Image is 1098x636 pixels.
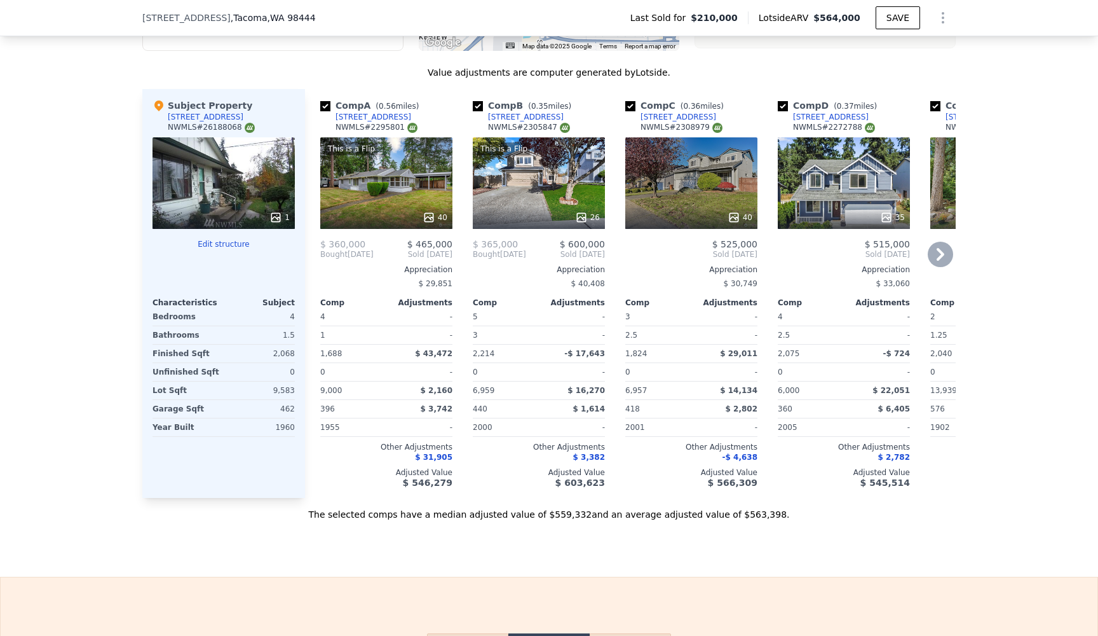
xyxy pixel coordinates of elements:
a: Terms (opens in new tab) [599,43,617,50]
span: $ 33,060 [876,279,910,288]
a: [STREET_ADDRESS][PERSON_NAME] [930,112,1078,122]
span: $ 2,802 [726,404,757,413]
img: NWMLS Logo [560,123,570,133]
button: Show Options [930,5,956,31]
span: 576 [930,404,945,413]
span: Bought [320,249,348,259]
div: 1 [320,326,384,344]
span: Sold [DATE] [374,249,452,259]
span: Sold [DATE] [526,249,605,259]
span: 396 [320,404,335,413]
span: Bought [473,249,500,259]
span: $ 14,134 [720,386,757,395]
span: Sold [DATE] [625,249,757,259]
div: Lot Sqft [152,382,221,399]
span: 13,939 [930,386,957,395]
span: 0 [320,368,325,377]
div: 1960 [226,418,295,436]
span: Map data ©2025 Google [522,43,592,50]
div: Year Built [152,418,221,436]
div: Unfinished Sqft [152,363,221,381]
div: 3 [473,326,536,344]
div: - [541,326,605,344]
div: 9,583 [226,382,295,399]
div: Subject Property [152,99,252,112]
div: 1.25 [930,326,994,344]
span: $ 603,623 [555,478,605,488]
div: - [541,418,605,436]
span: 2,040 [930,349,952,358]
span: 2,075 [778,349,799,358]
span: 0 [930,368,935,377]
div: [DATE] [320,249,374,259]
div: Adjustments [539,298,605,308]
span: $ 545,514 [860,478,910,488]
span: $210,000 [691,11,738,24]
div: This is a Flip [478,142,530,155]
div: Comp [778,298,844,308]
a: [STREET_ADDRESS] [625,112,716,122]
a: [STREET_ADDRESS] [778,112,869,122]
div: 40 [423,211,447,224]
div: Adjusted Value [930,467,1062,478]
span: 4 [778,312,783,321]
div: - [846,418,910,436]
div: Comp E [930,99,1033,112]
div: [STREET_ADDRESS] [168,112,243,122]
a: Report a map error [625,43,675,50]
div: - [846,308,910,326]
a: Open this area in Google Maps (opens a new window) [422,34,464,51]
span: 0 [625,368,630,377]
span: $ 3,742 [421,404,452,413]
span: 360 [778,404,792,413]
span: -$ 4,638 [722,453,757,462]
span: $ 465,000 [407,239,452,249]
span: 1,824 [625,349,647,358]
span: [STREET_ADDRESS] [142,11,231,24]
div: Comp A [320,99,424,112]
span: ( miles) [675,102,729,111]
div: Comp [473,298,539,308]
div: 2,068 [226,345,295,363]
span: $ 566,309 [708,478,757,488]
a: [STREET_ADDRESS] [320,112,411,122]
span: ( miles) [829,102,882,111]
div: Bedrooms [152,308,221,326]
div: - [541,363,605,381]
span: ( miles) [370,102,424,111]
span: $ 515,000 [865,239,910,249]
span: Lotside ARV [759,11,813,24]
div: [STREET_ADDRESS] [488,112,564,122]
img: NWMLS Logo [865,123,875,133]
text: Selected Comp [804,28,852,36]
div: - [389,326,452,344]
button: Edit structure [152,239,295,249]
div: NWMLS # 2308979 [640,122,722,133]
div: 26 [575,211,600,224]
div: This is a Flip [325,142,377,155]
span: , Tacoma [231,11,316,24]
button: SAVE [876,6,920,29]
span: Sold [DATE] [778,249,910,259]
span: $ 546,279 [403,478,452,488]
span: Last Sold for [630,11,691,24]
div: 1902 [930,418,994,436]
text: Unselected Comp [874,28,930,36]
span: 6,959 [473,386,494,395]
div: 4 [226,308,295,326]
div: Adjusted Value [778,467,910,478]
div: Appreciation [930,265,1062,275]
span: $ 525,000 [712,239,757,249]
div: Finished Sqft [152,345,221,363]
div: NWMLS # 2272788 [793,122,875,133]
div: Comp [320,298,386,308]
span: 2,214 [473,349,494,358]
span: ( miles) [523,102,576,111]
text: 98444 [758,28,777,36]
div: Adjustments [691,298,757,308]
div: NWMLS # 2393427 [945,122,1027,133]
span: $ 31,905 [415,453,452,462]
div: Appreciation [778,265,910,275]
span: 1,688 [320,349,342,358]
span: , WA 98444 [268,13,316,23]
